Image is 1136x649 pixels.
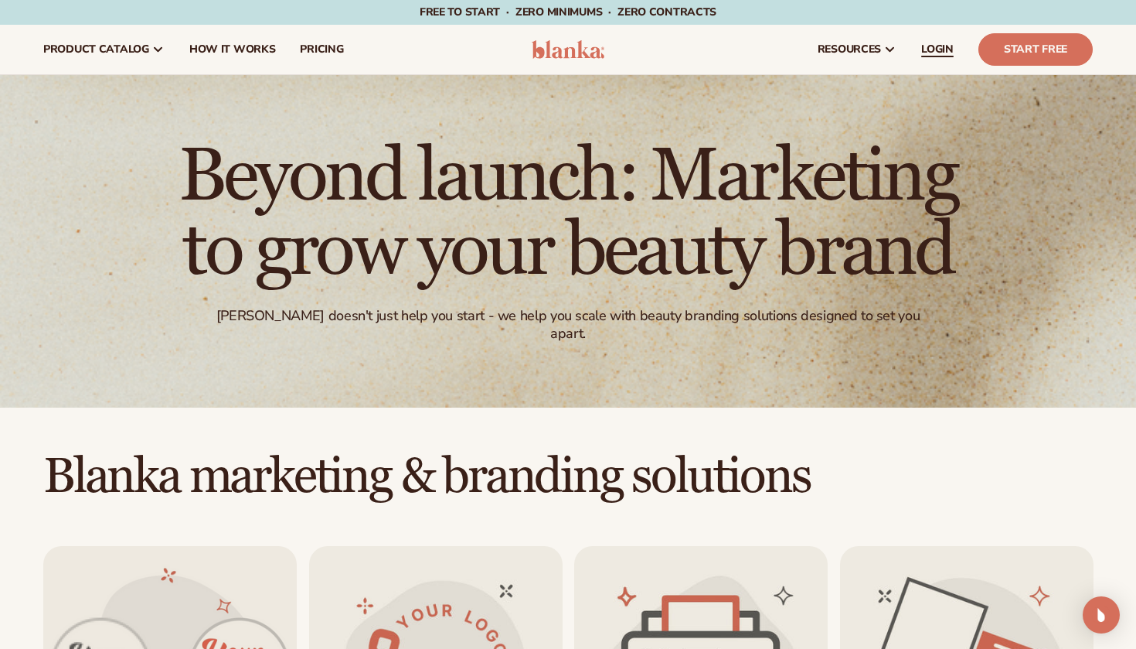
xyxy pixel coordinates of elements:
[300,43,343,56] span: pricing
[1083,596,1120,634] div: Open Intercom Messenger
[43,43,149,56] span: product catalog
[805,25,909,74] a: resources
[818,43,881,56] span: resources
[31,25,177,74] a: product catalog
[143,140,993,289] h1: Beyond launch: Marketing to grow your beauty brand
[420,5,716,19] span: Free to start · ZERO minimums · ZERO contracts
[909,25,966,74] a: LOGIN
[978,33,1093,66] a: Start Free
[189,43,276,56] span: How It Works
[532,40,605,59] img: logo
[287,25,355,74] a: pricing
[198,307,939,343] div: [PERSON_NAME] doesn't just help you start - we help you scale with beauty branding solutions desi...
[177,25,288,74] a: How It Works
[921,43,954,56] span: LOGIN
